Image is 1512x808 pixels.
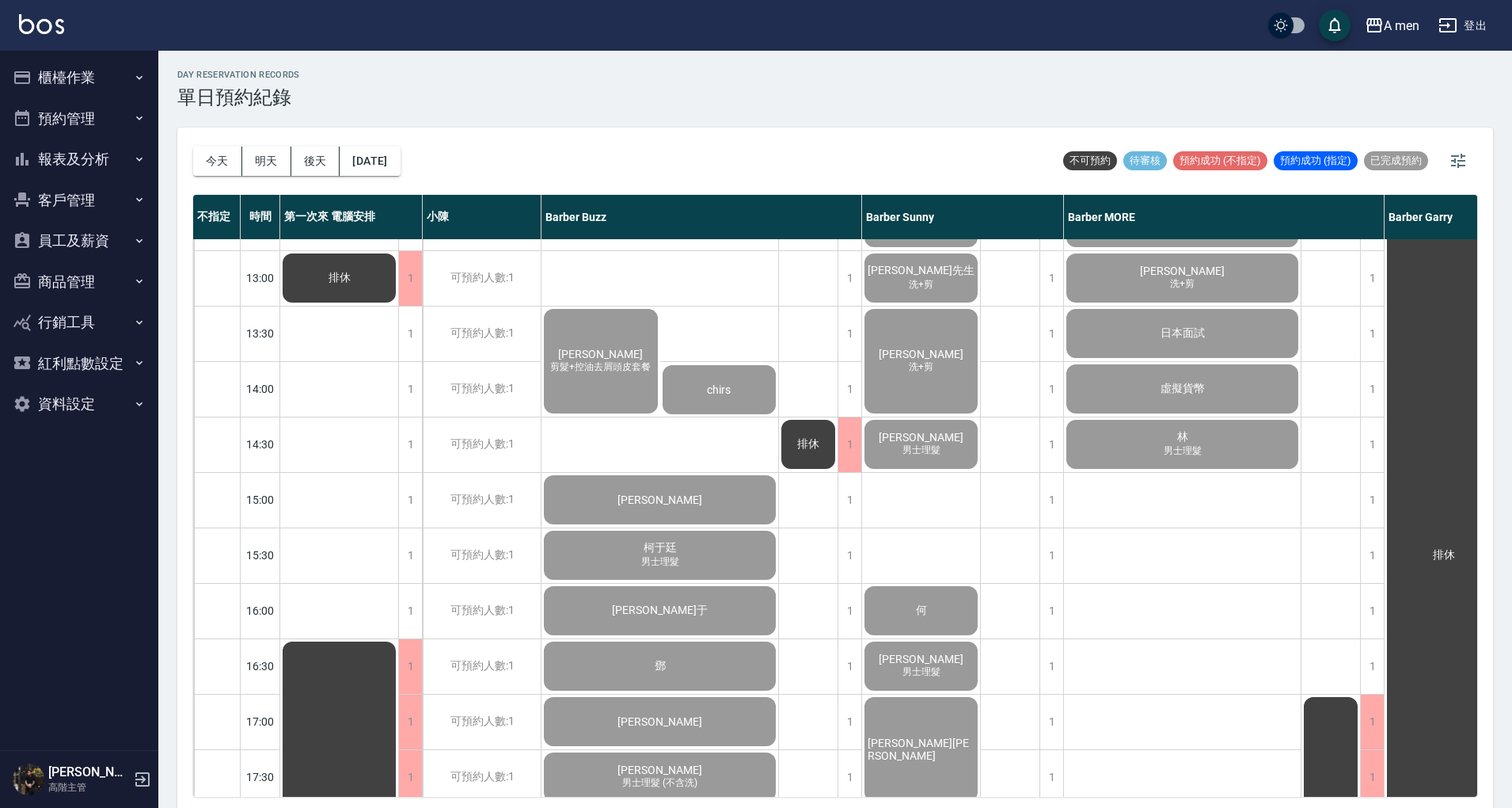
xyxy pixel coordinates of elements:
button: 報表及分析 [6,139,152,180]
div: Barber Sunny [862,195,1064,239]
span: 洗+剪 [1167,277,1198,291]
span: 剪髮+控油去屑頭皮套餐 [547,360,654,374]
span: 男士理髮 [638,555,682,569]
div: 1 [398,639,422,694]
div: Barber MORE [1064,195,1385,239]
div: 1 [1360,695,1384,749]
span: 預約成功 (指定) [1274,154,1358,168]
button: 櫃檯作業 [6,57,152,98]
div: 1 [1360,473,1384,528]
button: 明天 [242,147,291,176]
div: 1 [1039,362,1063,417]
span: [PERSON_NAME]先生 [864,264,978,278]
button: 登出 [1432,11,1493,40]
p: 高階主管 [48,780,129,795]
span: [PERSON_NAME][PERSON_NAME] [864,737,978,762]
div: 1 [398,584,422,638]
div: 1 [1039,639,1063,694]
span: 不可預約 [1063,154,1117,168]
div: 17:00 [241,694,280,749]
span: 男士理髮 (不含洗) [619,776,701,790]
div: 1 [398,307,422,361]
button: 商品管理 [6,261,152,303]
div: 1 [1039,473,1063,528]
h5: [PERSON_NAME] [48,764,129,780]
span: 預約成功 (不指定) [1173,154,1267,168]
div: 可預約人數:1 [423,362,541,417]
div: 1 [838,584,861,638]
div: 可預約人數:1 [423,307,541,361]
span: 男士理髮 [899,665,944,679]
span: [PERSON_NAME] [614,715,705,728]
button: 員工及薪資 [6,220,152,261]
h3: 單日預約紀錄 [177,86,300,109]
button: 預約管理 [6,98,152,139]
img: Logo [19,14,64,34]
div: 1 [838,362,861,417]
div: 1 [1039,695,1063,749]
span: 待審核 [1123,154,1167,168]
span: [PERSON_NAME] [614,764,705,776]
span: 排休 [325,271,354,285]
span: 日本面試 [1157,326,1208,341]
span: [PERSON_NAME] [614,494,705,506]
div: 1 [1039,307,1063,361]
div: 1 [838,417,861,472]
div: 1 [838,639,861,694]
span: 男士理髮 [899,444,944,457]
span: 男士理髮 [1161,444,1205,458]
button: save [1319,10,1351,41]
div: 1 [1360,251,1384,306]
button: 紅利點數設定 [6,343,152,384]
div: 時間 [241,195,280,239]
div: A men [1384,16,1419,36]
div: 15:00 [241,472,280,528]
span: 排休 [1430,548,1458,562]
div: 1 [1360,417,1384,472]
div: Barber Buzz [541,195,862,239]
div: 1 [398,417,422,472]
span: 何 [913,604,930,618]
div: 可預約人數:1 [423,695,541,749]
div: 1 [1039,417,1063,472]
div: 1 [1360,584,1384,638]
span: [PERSON_NAME] [1137,265,1228,277]
div: 可預約人數:1 [423,417,541,472]
div: 1 [1360,750,1384,805]
div: 17:30 [241,749,280,805]
div: 1 [398,695,422,749]
div: 1 [398,528,422,583]
div: 14:00 [241,361,280,417]
div: 1 [398,473,422,528]
div: 1 [838,473,861,528]
div: 13:00 [241,250,280,306]
div: 可預約人數:1 [423,251,541,306]
div: 1 [1039,584,1063,638]
div: 1 [398,750,422,805]
div: 1 [838,695,861,749]
div: 14:30 [241,417,280,472]
div: 1 [1360,528,1384,583]
div: 可預約人數:1 [423,528,541,583]
div: 第一次來 電腦安排 [280,195,423,239]
button: 今天 [193,147,242,176]
div: 15:30 [241,528,280,583]
span: 虛擬貨幣 [1157,382,1208,396]
span: 洗+剪 [906,360,936,374]
span: 林 [1174,430,1191,444]
button: 後天 [291,147,340,176]
div: 可預約人數:1 [423,639,541,694]
div: 16:00 [241,583,280,638]
div: 1 [1360,639,1384,694]
span: [PERSON_NAME] [876,431,967,444]
span: 排休 [794,437,822,452]
span: 洗+剪 [906,278,936,292]
div: 1 [1360,307,1384,361]
span: 已完成預約 [1364,154,1428,168]
div: 1 [398,251,422,306]
div: 16:30 [241,638,280,694]
span: [PERSON_NAME] [876,653,967,665]
div: 1 [398,362,422,417]
button: A men [1358,10,1426,42]
span: 鄧 [652,659,669,673]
